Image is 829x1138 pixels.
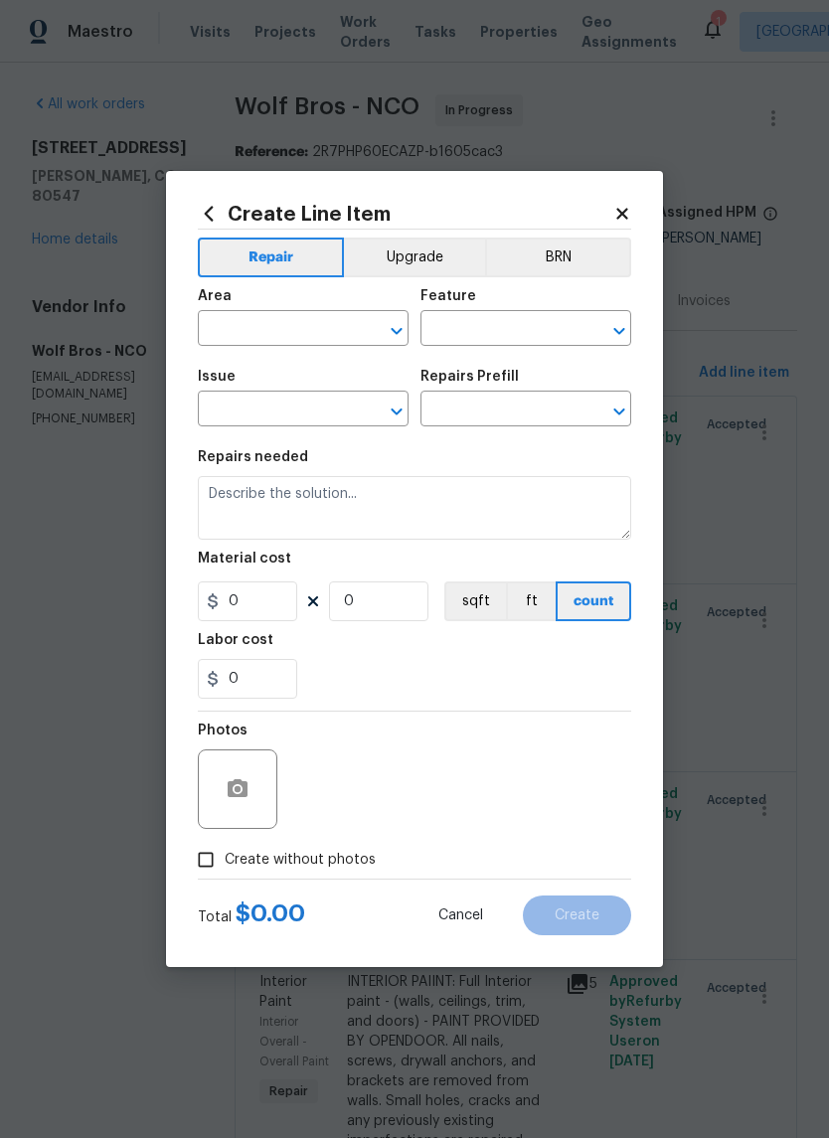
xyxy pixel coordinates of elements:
div: Total [198,903,305,927]
button: Upgrade [344,238,486,277]
h5: Photos [198,724,248,737]
button: Open [383,317,411,345]
h5: Repairs Prefill [420,370,519,384]
button: Cancel [407,895,515,935]
h5: Area [198,289,232,303]
h5: Issue [198,370,236,384]
button: Open [383,398,411,425]
button: Create [523,895,631,935]
h5: Material cost [198,552,291,566]
span: Create without photos [225,850,376,871]
span: Cancel [438,908,483,923]
button: Open [605,317,633,345]
button: count [556,581,631,621]
button: Open [605,398,633,425]
button: sqft [444,581,506,621]
button: BRN [485,238,631,277]
button: ft [506,581,556,621]
h2: Create Line Item [198,203,613,225]
h5: Labor cost [198,633,273,647]
h5: Repairs needed [198,450,308,464]
button: Repair [198,238,344,277]
h5: Feature [420,289,476,303]
span: Create [555,908,599,923]
span: $ 0.00 [236,901,305,925]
